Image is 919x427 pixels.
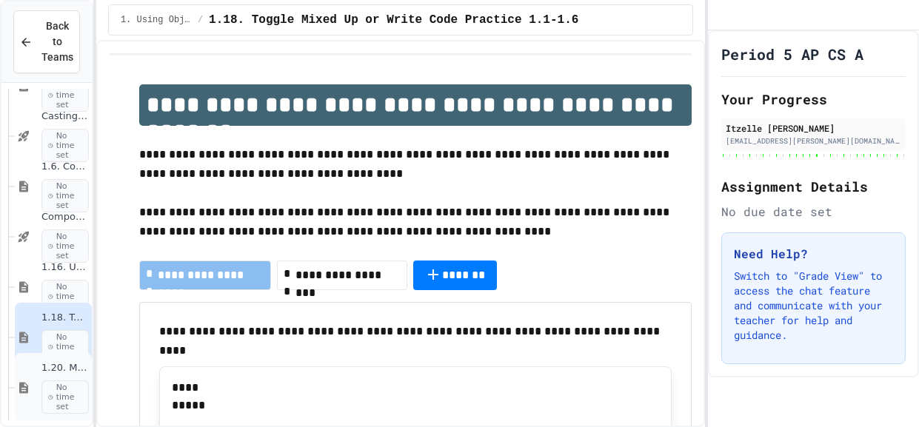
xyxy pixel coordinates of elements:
[41,161,89,173] span: 1.6. Compound Assignment Operators
[209,11,578,29] span: 1.18. Toggle Mixed Up or Write Code Practice 1.1-1.6
[721,203,906,221] div: No due date set
[41,280,89,314] span: No time set
[41,330,89,364] span: No time set
[734,245,893,263] h3: Need Help?
[41,362,89,374] span: 1.20. Multiple Choice Exercises for Unit 1a (1.1-1.6)
[726,121,901,135] div: Itzelle [PERSON_NAME]
[121,14,192,26] span: 1. Using Objects and Methods
[41,78,89,112] span: No time set
[198,14,203,26] span: /
[41,312,89,324] span: 1.18. Toggle Mixed Up or Write Code Practice 1.1-1.6
[41,179,89,213] span: No time set
[721,44,863,64] h1: Period 5 AP CS A
[41,19,73,65] span: Back to Teams
[721,89,906,110] h2: Your Progress
[41,211,89,223] span: Compound assignment operators - Quiz
[726,135,901,147] div: [EMAIL_ADDRESS][PERSON_NAME][DOMAIN_NAME]
[41,110,89,123] span: Casting and Ranges of variables - Quiz
[41,380,89,414] span: No time set
[13,10,80,73] button: Back to Teams
[734,269,893,343] p: Switch to "Grade View" to access the chat feature and communicate with your teacher for help and ...
[41,229,89,263] span: No time set
[41,261,89,274] span: 1.16. Unit Summary 1a (1.1-1.6)
[721,176,906,197] h2: Assignment Details
[41,129,89,163] span: No time set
